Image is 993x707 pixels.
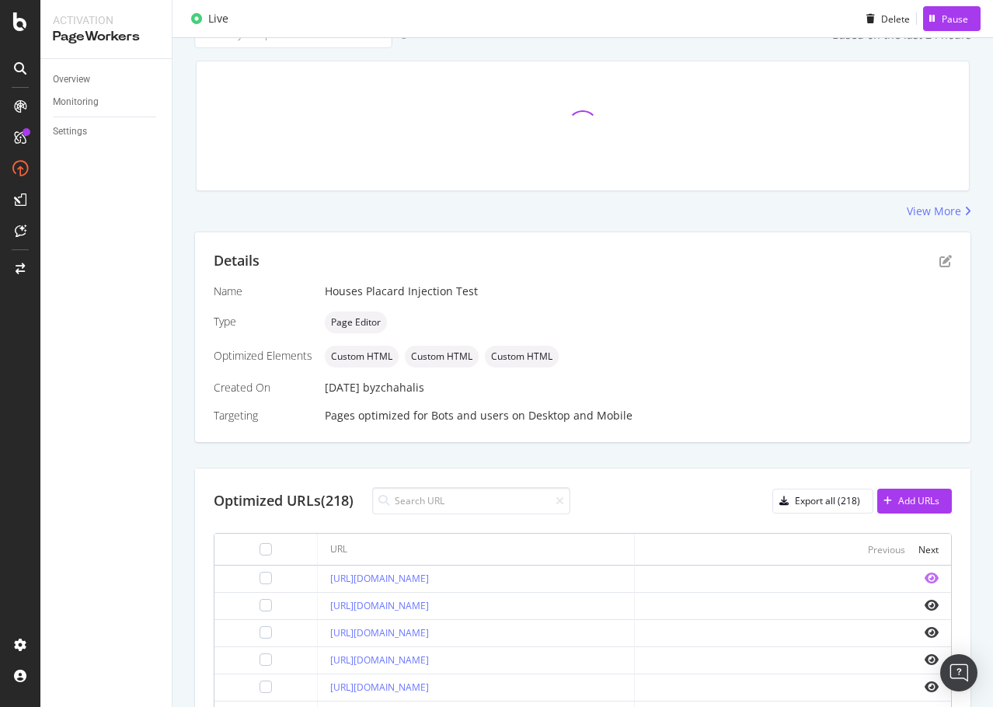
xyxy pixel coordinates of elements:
button: Export all (218) [772,489,873,514]
div: Activation [53,12,159,28]
div: Name [214,284,312,299]
i: eye [925,681,939,693]
a: Settings [53,124,161,140]
div: Settings [53,124,87,140]
button: Pause [923,6,981,31]
input: Search URL [372,487,570,514]
div: Monitoring [53,94,99,110]
div: Type [214,314,312,329]
div: Targeting [214,408,312,423]
button: Delete [860,6,910,31]
div: Optimized Elements [214,348,312,364]
div: Overview [53,71,90,88]
span: Custom HTML [491,352,552,361]
div: Created On [214,380,312,395]
button: Next [918,540,939,559]
div: Desktop and Mobile [528,408,632,423]
div: URL [330,542,347,556]
a: Overview [53,71,161,88]
div: Details [214,251,260,271]
div: Live [208,11,228,26]
div: Pause [942,12,968,25]
a: [URL][DOMAIN_NAME] [330,626,429,639]
div: Delete [881,12,910,25]
div: Pages optimized for on [325,408,952,423]
i: eye [925,599,939,611]
div: PageWorkers [53,28,159,46]
div: neutral label [405,346,479,367]
a: Monitoring [53,94,161,110]
a: [URL][DOMAIN_NAME] [330,599,429,612]
div: Next [918,543,939,556]
button: Add URLs [877,489,952,514]
i: eye [925,626,939,639]
div: Houses Placard Injection Test [325,284,952,299]
div: View More [907,204,961,219]
span: Custom HTML [411,352,472,361]
i: eye [925,653,939,666]
div: Previous [868,543,905,556]
a: [URL][DOMAIN_NAME] [330,572,429,585]
button: Previous [868,540,905,559]
a: [URL][DOMAIN_NAME] [330,653,429,667]
div: Bots and users [431,408,509,423]
span: Custom HTML [331,352,392,361]
div: by zchahalis [363,380,424,395]
a: [URL][DOMAIN_NAME] [330,681,429,694]
div: Open Intercom Messenger [940,654,977,691]
a: View More [907,204,971,219]
i: eye [925,572,939,584]
div: Export all (218) [795,494,860,507]
div: [DATE] [325,380,952,395]
div: pen-to-square [939,255,952,267]
div: neutral label [325,312,387,333]
div: neutral label [325,346,399,367]
span: Page Editor [331,318,381,327]
div: Add URLs [898,494,939,507]
div: Optimized URLs (218) [214,491,354,511]
div: neutral label [485,346,559,367]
